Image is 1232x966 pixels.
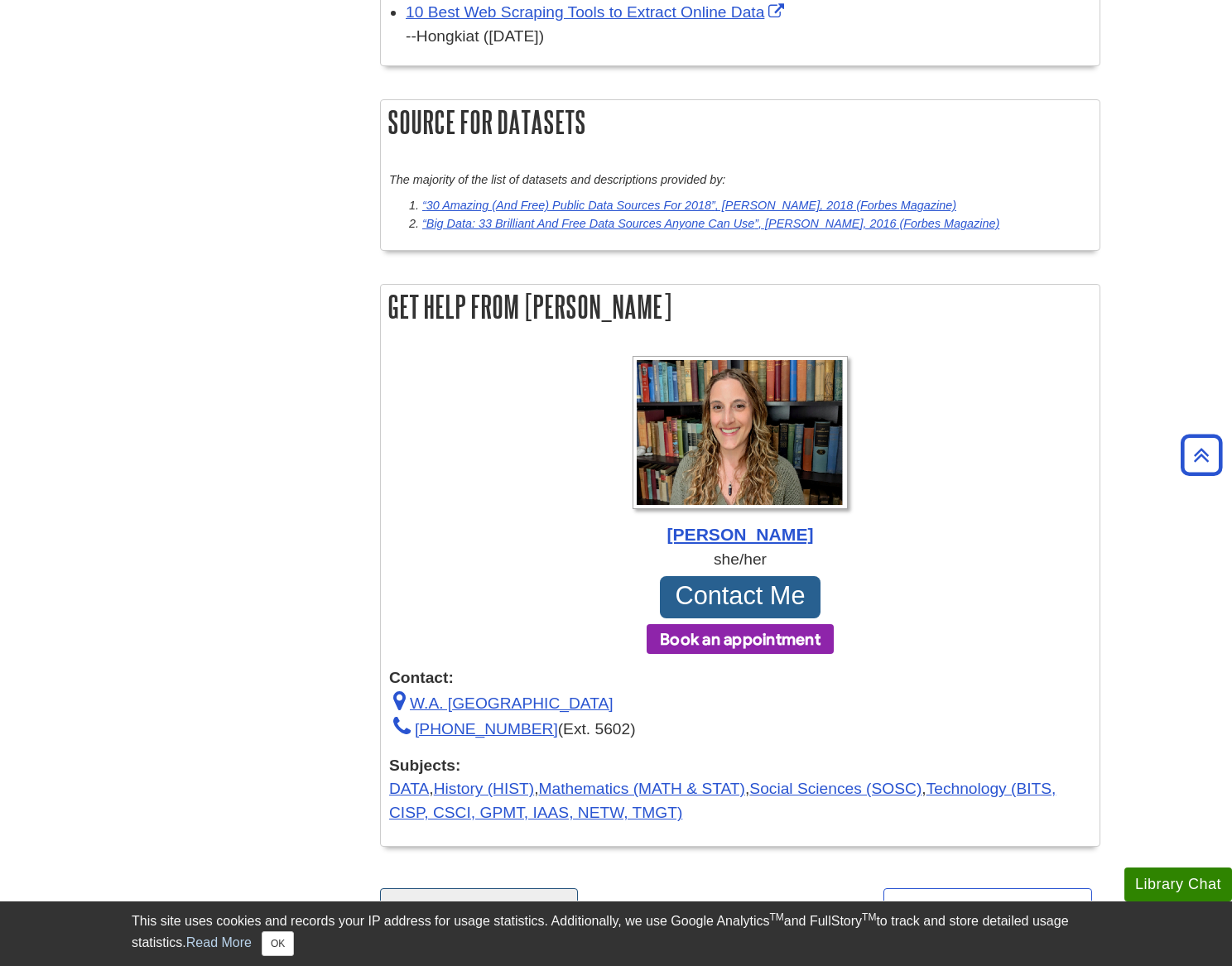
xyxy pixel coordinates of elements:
div: This site uses cookies and records your IP address for usage statistics. Additionally, we use Goo... [132,911,1100,956]
a: Contact Me [660,576,821,618]
a: Link opens in new window [406,3,788,21]
div: she/her [389,548,1091,572]
a: Big Data: 33 Brilliant And Free Data Sources Anyone Can Use, [PERSON_NAME], 2016 (Forbes Magazine) [422,217,999,230]
a: 30 Amazing (And Free) Public Data Sources For 2018, [PERSON_NAME], 2018 (Forbes Magazine) [422,199,956,212]
a: History (HIST) [434,780,535,797]
div: --Hongkiat ([DATE]) [406,25,1091,49]
img: Profile Photo [633,356,848,509]
p: The majority of the list of datasets and descriptions provided by: [389,171,1091,190]
a: Back to Top [1175,444,1228,466]
strong: Subjects: [389,754,1091,778]
div: [PERSON_NAME] [389,521,1091,548]
sup: TM [862,911,876,923]
a: [PHONE_NUMBER] [389,720,558,738]
strong: Contact: [389,666,1091,690]
a: Social Sciences (SOSC) [749,780,922,797]
h2: Source for Datasets [381,100,1100,144]
q: Big Data: 33 Brilliant And Free Data Sources Anyone Can Use [422,217,758,230]
a: W.A. [GEOGRAPHIC_DATA] [389,694,614,712]
a: <<Previous:Find Your Data [380,888,578,926]
a: Read More [186,935,252,949]
button: Close [262,931,294,956]
q: 30 Amazing (And Free) Public Data Sources For 2018 [422,199,715,212]
sup: TM [769,911,783,923]
h2: Get Help From [PERSON_NAME] [381,285,1100,329]
a: Mathematics (MATH & STAT) [539,780,745,797]
button: Book an appointment [647,624,834,654]
a: Profile Photo [PERSON_NAME] [389,356,1091,548]
div: , , , , [389,754,1091,825]
button: Library Chat [1124,867,1232,901]
div: (Ext. 5602) [389,716,1091,742]
a: Next:Study Data Analytics >> [883,888,1092,926]
a: DATA [389,780,429,797]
